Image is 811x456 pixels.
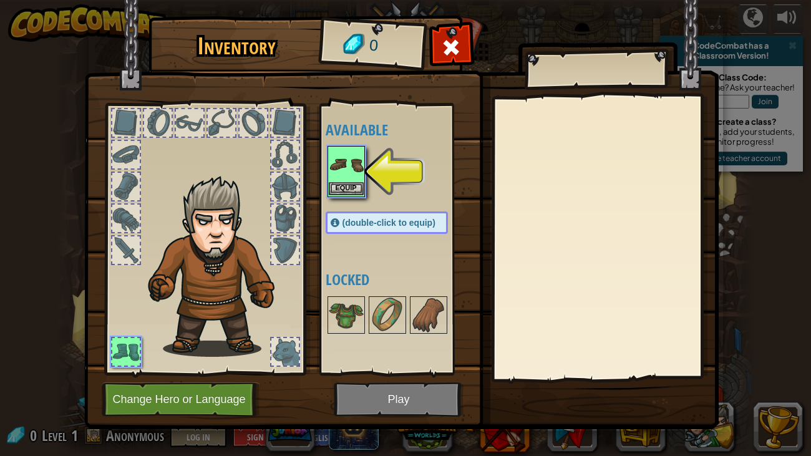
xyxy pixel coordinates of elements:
h1: Inventory [157,33,316,59]
button: Equip [329,182,364,195]
img: portrait.png [329,147,364,182]
img: portrait.png [329,298,364,332]
button: Change Hero or Language [102,382,260,417]
span: 0 [368,34,379,57]
h4: Locked [326,271,473,288]
h4: Available [326,122,473,138]
img: portrait.png [411,298,446,332]
img: portrait.png [370,298,405,332]
span: (double-click to equip) [342,218,435,228]
img: hair_m2.png [142,175,295,357]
